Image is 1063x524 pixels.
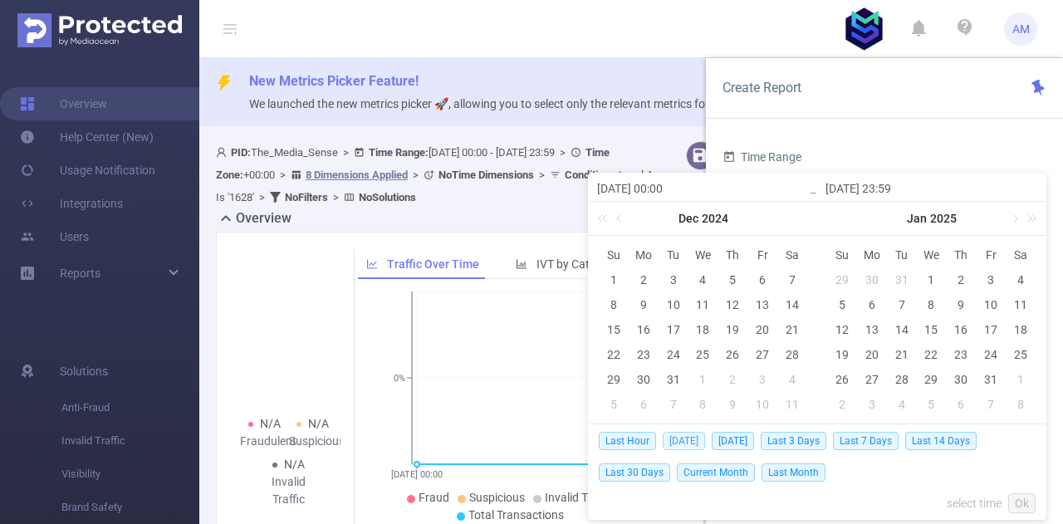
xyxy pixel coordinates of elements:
a: select time [947,487,1002,519]
div: Fraudulent [240,433,289,450]
td: December 3, 2024 [659,267,688,292]
td: January 28, 2025 [887,367,917,392]
div: 30 [862,270,882,290]
div: 24 [664,345,683,365]
td: January 29, 2025 [917,367,947,392]
td: December 28, 2024 [777,342,807,367]
div: 20 [862,345,882,365]
td: December 24, 2024 [659,342,688,367]
td: January 2, 2025 [718,367,747,392]
td: December 11, 2024 [688,292,718,317]
span: N/A [260,417,281,430]
td: January 6, 2025 [629,392,659,417]
img: Protected Media [17,13,182,47]
td: December 6, 2024 [747,267,777,292]
div: 24 [981,345,1001,365]
td: December 16, 2024 [629,317,659,342]
div: 25 [1011,345,1031,365]
div: 9 [723,394,742,414]
td: January 2, 2025 [946,267,976,292]
td: December 20, 2024 [747,317,777,342]
tspan: [DATE] 00:00 [391,469,443,480]
b: Conditions : [565,169,619,181]
td: February 1, 2025 [1006,367,1036,392]
div: 5 [723,270,742,290]
span: N/A [308,417,329,430]
span: > [338,146,354,159]
th: Tue [659,242,688,267]
span: N/A [284,458,305,471]
td: December 15, 2024 [599,317,629,342]
td: January 31, 2025 [976,367,1006,392]
span: IVT by Category [536,257,619,271]
span: Last 7 Days [833,432,899,450]
span: Mo [857,247,887,262]
div: 2 [634,270,654,290]
td: January 5, 2025 [599,392,629,417]
span: Suspicious [469,491,525,504]
span: Anti-Fraud [61,391,199,424]
div: 5 [832,295,852,315]
i: icon: user [216,147,231,158]
span: Visibility [61,458,199,491]
div: 2 [951,270,971,290]
u: 8 Dimensions Applied [306,169,408,181]
td: December 29, 2024 [827,267,857,292]
div: 3 [664,270,683,290]
th: Sat [1006,242,1036,267]
div: 1 [604,270,624,290]
span: Last 14 Days [905,432,977,450]
span: Th [946,247,976,262]
span: We [917,247,947,262]
span: > [555,146,571,159]
div: 16 [951,320,971,340]
span: Last 30 Days [599,463,670,482]
div: 3 [981,270,1001,290]
div: 8 [604,295,624,315]
span: Solutions [60,355,108,388]
div: 10 [664,295,683,315]
td: December 21, 2024 [777,317,807,342]
span: We [688,247,718,262]
div: 27 [752,345,772,365]
div: 20 [752,320,772,340]
th: Wed [917,242,947,267]
input: End date [825,179,1037,198]
td: January 8, 2025 [688,392,718,417]
td: January 3, 2025 [747,367,777,392]
span: Last Month [762,463,825,482]
a: Jan [905,202,928,235]
input: Start date [597,179,809,198]
td: December 9, 2024 [629,292,659,317]
a: Overview [20,87,107,120]
span: Current Month [677,463,755,482]
div: 26 [723,345,742,365]
td: January 11, 2025 [1006,292,1036,317]
i: icon: line-chart [366,258,378,270]
td: January 22, 2025 [917,342,947,367]
a: Previous month (PageUp) [613,202,628,235]
div: 5 [921,394,941,414]
a: Last year (Control + left) [595,202,616,235]
div: 19 [832,345,852,365]
td: January 19, 2025 [827,342,857,367]
td: December 5, 2024 [718,267,747,292]
td: January 10, 2025 [976,292,1006,317]
td: December 30, 2024 [629,367,659,392]
td: February 6, 2025 [946,392,976,417]
div: 6 [752,270,772,290]
td: January 21, 2025 [887,342,917,367]
span: Mo [629,247,659,262]
b: No Filters [285,191,328,203]
tspan: 0% [394,373,405,384]
td: December 27, 2024 [747,342,777,367]
span: Th [718,247,747,262]
div: 13 [862,320,882,340]
div: 31 [892,270,912,290]
span: [DATE] [663,432,705,450]
a: Help Center (New) [20,120,154,154]
span: > [408,169,424,181]
div: 23 [634,345,654,365]
td: December 30, 2024 [857,267,887,292]
div: 28 [892,370,912,389]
